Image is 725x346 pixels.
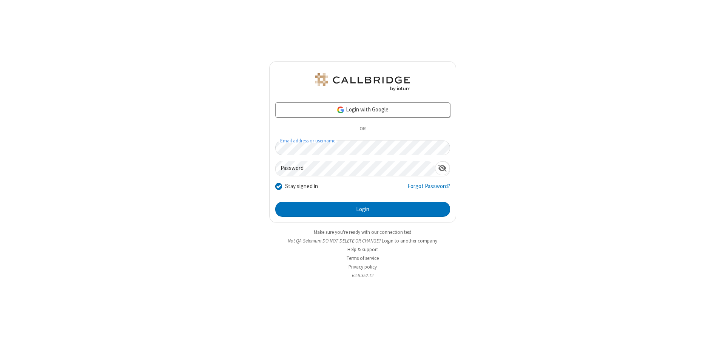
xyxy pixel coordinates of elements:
a: Terms of service [347,255,379,261]
input: Password [276,161,435,176]
button: Login [275,202,450,217]
img: google-icon.png [336,106,345,114]
li: v2.6.352.12 [269,272,456,279]
a: Forgot Password? [407,182,450,196]
a: Help & support [347,246,378,253]
input: Email address or username [275,141,450,155]
img: QA Selenium DO NOT DELETE OR CHANGE [313,73,412,91]
a: Make sure you're ready with our connection test [314,229,411,235]
li: Not QA Selenium DO NOT DELETE OR CHANGE? [269,237,456,244]
button: Login to another company [382,237,437,244]
span: OR [356,124,369,134]
a: Privacy policy [349,264,377,270]
a: Login with Google [275,102,450,117]
label: Stay signed in [285,182,318,191]
div: Show password [435,161,450,175]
